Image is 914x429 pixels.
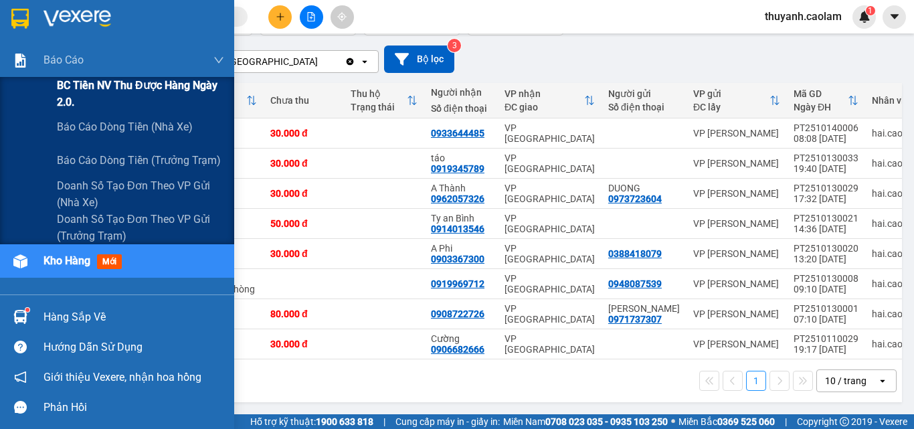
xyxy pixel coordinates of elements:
span: thuyanh.caolam [754,8,852,25]
div: 0948087539 [608,278,662,289]
svg: open [877,375,888,386]
button: Bộ lọc [384,46,454,73]
div: VP [GEOGRAPHIC_DATA] [505,333,595,355]
span: Doanh số tạo đơn theo VP gửi (trưởng trạm) [57,211,224,244]
div: 80.000 đ [270,309,337,319]
th: Toggle SortBy [687,83,787,118]
div: VP nhận [505,88,584,99]
b: [PERSON_NAME] [17,86,76,149]
div: DUONG [608,183,680,193]
span: Báo cáo dòng tiền (trưởng trạm) [57,152,221,169]
img: warehouse-icon [13,310,27,324]
div: 19:40 [DATE] [794,163,858,174]
svg: Clear value [345,56,355,67]
div: VP [PERSON_NAME] [693,309,780,319]
span: Miền Nam [503,414,668,429]
div: VP [PERSON_NAME] [693,128,780,139]
div: 0919969712 [431,278,484,289]
div: VP gửi [693,88,769,99]
strong: 1900 633 818 [316,416,373,427]
img: logo.jpg [145,17,177,49]
button: file-add [300,5,323,29]
div: 13:20 [DATE] [794,254,858,264]
span: caret-down [889,11,901,23]
span: aim [337,12,347,21]
div: PT2510130021 [794,213,858,224]
span: Hỗ trợ kỹ thuật: [250,414,373,429]
div: VP [PERSON_NAME] [693,158,780,169]
b: BIÊN NHẬN GỬI HÀNG HÓA [86,19,128,128]
div: VP [GEOGRAPHIC_DATA] [505,213,595,234]
div: Hướng dẫn sử dụng [43,337,224,357]
button: plus [268,5,292,29]
div: Ty an Bình [431,213,491,224]
div: PT2510110029 [794,333,858,344]
div: ANH HÙNG [608,303,680,314]
div: PT2510130001 [794,303,858,314]
div: 30.000 đ [270,188,337,199]
div: 0908722726 [431,309,484,319]
div: PT2510130008 [794,273,858,284]
sup: 1 [25,308,29,312]
b: [DOMAIN_NAME] [112,51,184,62]
img: icon-new-feature [858,11,871,23]
div: Chưa thu [270,95,337,106]
sup: 1 [866,6,875,15]
div: 0919345789 [431,163,484,174]
span: Cung cấp máy in - giấy in: [395,414,500,429]
div: Ngày ĐH [794,102,848,112]
div: 30.000 đ [270,248,337,259]
span: Miền Bắc [678,414,775,429]
img: logo-vxr [11,9,29,29]
div: Mã GD [794,88,848,99]
div: Phản hồi [43,398,224,418]
span: | [383,414,385,429]
span: Kho hàng [43,254,90,267]
span: Báo cáo [43,52,84,68]
div: VP [PERSON_NAME] [693,278,780,289]
div: 07:10 [DATE] [794,314,858,325]
span: Giới thiệu Vexere, nhận hoa hồng [43,369,201,385]
div: Thu hộ [351,88,407,99]
div: PT2510130033 [794,153,858,163]
div: ĐC lấy [693,102,769,112]
svg: open [359,56,370,67]
span: | [785,414,787,429]
div: A Phi [431,243,491,254]
div: PT2510140006 [794,122,858,133]
th: Toggle SortBy [787,83,865,118]
button: 1 [746,371,766,391]
span: copyright [840,417,849,426]
span: ⚪️ [671,419,675,424]
div: 0914013546 [431,224,484,234]
img: warehouse-icon [13,254,27,268]
div: 10 / trang [825,374,866,388]
div: Cường [431,333,491,344]
span: Báo cáo dòng tiền (nhà xe) [57,118,193,135]
div: 0903367300 [431,254,484,264]
div: Hàng sắp về [43,307,224,327]
sup: 3 [448,39,461,52]
strong: 0369 525 060 [717,416,775,427]
div: 30.000 đ [270,339,337,349]
div: 30.000 đ [270,128,337,139]
span: Doanh số tạo đơn theo VP gửi (nhà xe) [57,177,224,211]
div: 08:08 [DATE] [794,133,858,144]
button: aim [331,5,354,29]
div: A Thành [431,183,491,193]
div: VP [GEOGRAPHIC_DATA] [505,183,595,204]
span: question-circle [14,341,27,353]
button: caret-down [883,5,906,29]
div: 0962057326 [431,193,484,204]
span: 1 [868,6,873,15]
div: 0973723604 [608,193,662,204]
div: VP [PERSON_NAME] [693,339,780,349]
div: VP [PERSON_NAME] [693,188,780,199]
li: (c) 2017 [112,64,184,80]
div: 14:36 [DATE] [794,224,858,234]
span: mới [97,254,122,269]
div: Người gửi [608,88,680,99]
th: Toggle SortBy [498,83,602,118]
div: 17:32 [DATE] [794,193,858,204]
img: solution-icon [13,54,27,68]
